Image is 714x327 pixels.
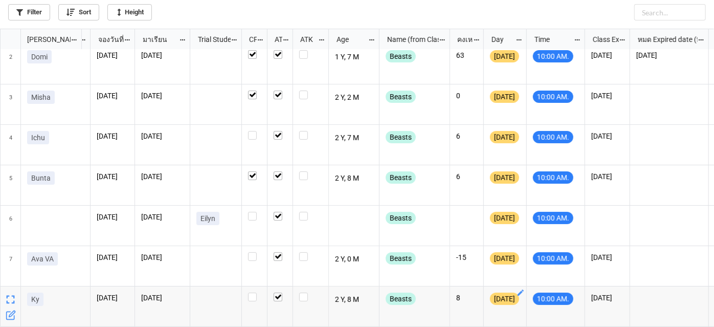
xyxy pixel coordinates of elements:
[137,34,179,45] div: มาเรียน
[31,173,51,183] p: Bunta
[587,34,619,45] div: Class Expiration
[9,206,12,246] span: 6
[31,133,45,143] p: Ichu
[634,4,706,20] input: Search...
[1,29,82,50] div: grid
[8,4,50,20] a: Filter
[9,165,12,205] span: 5
[9,44,12,84] span: 2
[21,34,71,45] div: [PERSON_NAME] Name
[192,34,231,45] div: Trial Student
[31,254,54,264] p: Ava VA
[31,52,48,62] p: Domi
[107,4,152,20] a: Height
[31,92,51,102] p: Misha
[9,125,12,165] span: 4
[451,34,473,45] div: คงเหลือ (from Nick Name)
[485,34,516,45] div: Day
[31,294,39,304] p: Ky
[243,34,257,45] div: CF
[294,34,318,45] div: ATK
[632,34,697,45] div: หมด Expired date (from [PERSON_NAME] Name)
[381,34,439,45] div: Name (from Class)
[9,84,12,124] span: 3
[269,34,283,45] div: ATT
[9,246,12,286] span: 7
[528,34,574,45] div: Time
[92,34,124,45] div: จองวันที่
[330,34,368,45] div: Age
[58,4,99,20] a: Sort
